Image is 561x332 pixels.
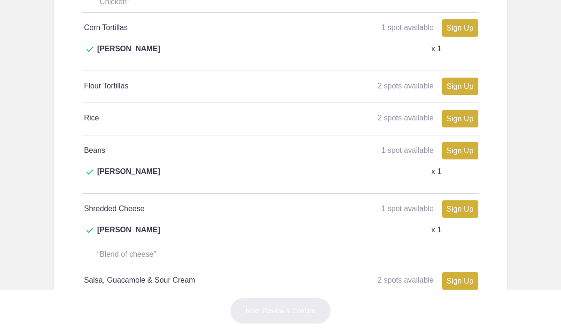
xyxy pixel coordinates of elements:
[378,114,434,122] span: 2 spots available
[86,47,93,52] img: Check dark green
[84,112,280,124] h4: Rice
[378,82,434,90] span: 2 spots available
[84,203,280,214] h4: Shredded Cheese
[442,142,478,159] a: Sign Up
[230,298,331,324] button: Next: Review & Confirm
[442,19,478,37] a: Sign Up
[442,110,478,127] a: Sign Up
[97,166,160,189] span: [PERSON_NAME]
[382,24,434,32] span: 1 spot available
[442,272,478,290] a: Sign Up
[84,22,280,33] h4: Corn Tortillas
[86,228,93,233] img: Check dark green
[442,78,478,95] a: Sign Up
[86,169,93,175] img: Check dark green
[378,276,434,284] span: 2 spots available
[84,275,280,286] h4: Salsa, Guacamole & Sour Cream
[442,200,478,218] a: Sign Up
[431,43,441,55] p: x 1
[84,145,280,156] h4: Beans
[431,224,441,236] p: x 1
[382,146,434,154] span: 1 spot available
[97,224,160,247] span: [PERSON_NAME]
[97,43,160,66] span: [PERSON_NAME]
[382,205,434,213] span: 1 spot available
[431,166,441,177] p: x 1
[84,80,280,92] h4: Flour Tortillas
[97,250,156,258] span: “Blend of cheese”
